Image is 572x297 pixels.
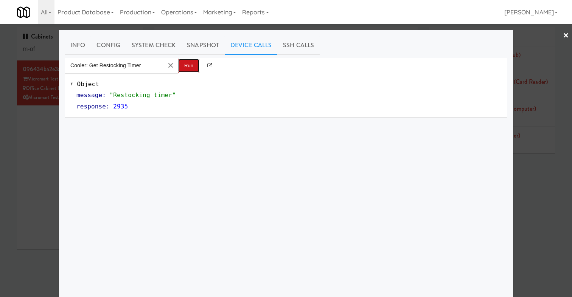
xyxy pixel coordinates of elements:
a: Info [65,36,91,55]
a: Snapshot [181,36,225,55]
a: × [563,24,569,48]
a: Config [91,36,126,55]
a: System Check [126,36,181,55]
span: "Restocking timer" [110,91,176,99]
span: response [76,103,106,110]
span: message [76,91,102,99]
button: Run [178,59,199,73]
span: Object [77,80,99,88]
a: Device Calls [225,36,277,55]
img: Micromart [17,6,30,19]
input: Enter api call... [65,58,163,73]
button: Clear Input [165,60,176,71]
span: : [102,91,106,99]
a: SSH Calls [277,36,320,55]
span: 2935 [113,103,128,110]
span: : [106,103,110,110]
